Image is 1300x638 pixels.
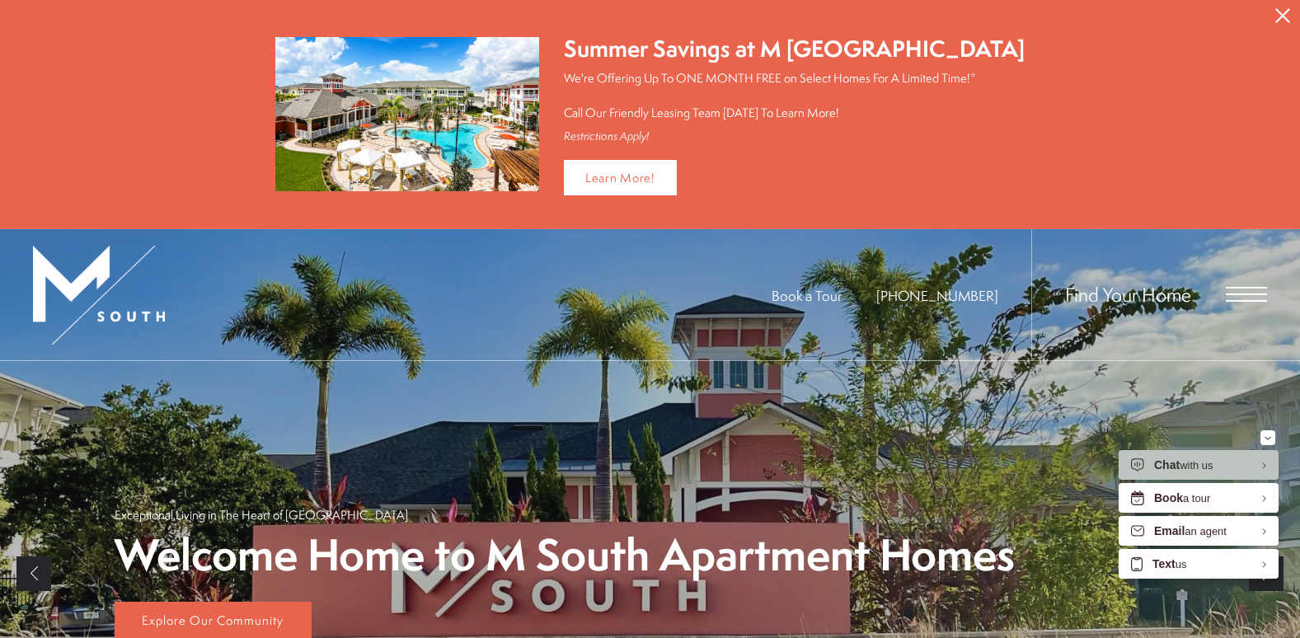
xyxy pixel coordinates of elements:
a: Previous [16,556,51,591]
p: We're Offering Up To ONE MONTH FREE on Select Homes For A Limited Time!* Call Our Friendly Leasin... [564,69,1025,121]
span: [PHONE_NUMBER] [876,286,998,305]
a: Find Your Home [1065,281,1191,307]
a: Call Us at 813-570-8014 [876,286,998,305]
a: Learn More! [564,160,677,195]
p: Exceptional Living in The Heart of [GEOGRAPHIC_DATA] [115,506,408,523]
img: MSouth [33,246,165,345]
img: Summer Savings at M South Apartments [275,37,539,191]
p: Welcome Home to M South Apartment Homes [115,532,1015,579]
div: Summer Savings at M [GEOGRAPHIC_DATA] [564,33,1025,65]
span: Explore Our Community [142,612,284,629]
a: Book a Tour [772,286,842,305]
button: Open Menu [1226,287,1267,302]
div: Restrictions Apply! [564,129,1025,143]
